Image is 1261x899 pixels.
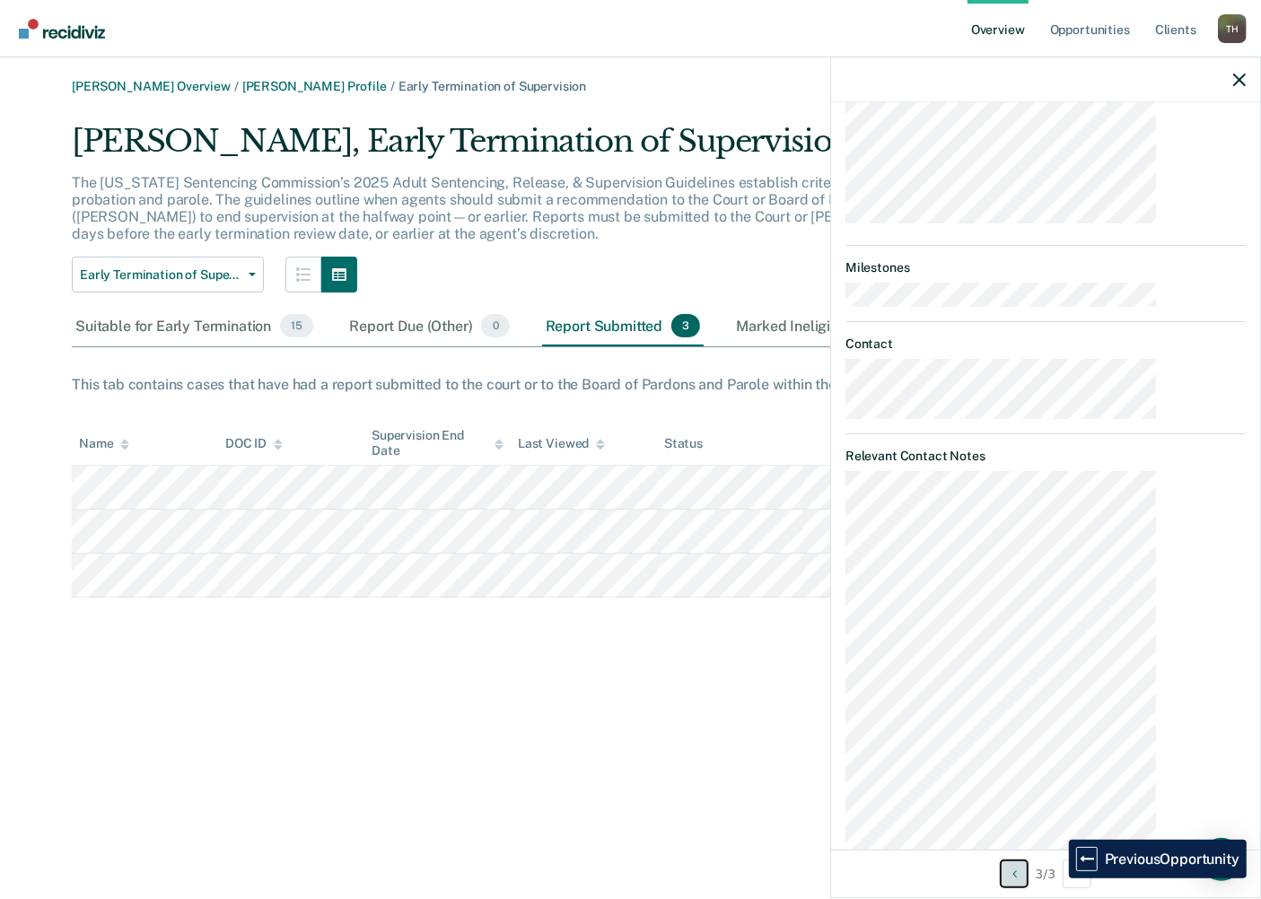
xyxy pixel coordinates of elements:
[372,428,504,458] div: Supervision End Date
[845,336,1246,352] dt: Contact
[72,376,1189,393] div: This tab contains cases that have had a report submitted to the court or to the Board of Pardons ...
[518,436,605,451] div: Last Viewed
[1063,860,1091,888] button: Next Opportunity
[242,79,387,93] a: [PERSON_NAME] Profile
[72,123,1018,174] div: [PERSON_NAME], Early Termination of Supervision
[542,307,705,346] div: Report Submitted
[1000,860,1029,888] button: Previous Opportunity
[80,267,241,283] span: Early Termination of Supervision
[1200,838,1243,881] div: Open Intercom Messenger
[732,307,892,346] div: Marked Ineligible
[280,314,313,337] span: 15
[398,79,587,93] span: Early Termination of Supervision
[79,436,129,451] div: Name
[1218,14,1247,43] div: T H
[225,436,283,451] div: DOC ID
[19,19,105,39] img: Recidiviz
[72,79,231,93] a: [PERSON_NAME] Overview
[481,314,509,337] span: 0
[387,79,398,93] span: /
[346,307,512,346] div: Report Due (Other)
[664,436,703,451] div: Status
[72,307,317,346] div: Suitable for Early Termination
[1218,14,1247,43] button: Profile dropdown button
[845,449,1246,464] dt: Relevant Contact Notes
[831,850,1260,897] div: 3 / 3
[72,174,1002,243] p: The [US_STATE] Sentencing Commission’s 2025 Adult Sentencing, Release, & Supervision Guidelines e...
[231,79,242,93] span: /
[845,260,1246,275] dt: Milestones
[671,314,700,337] span: 3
